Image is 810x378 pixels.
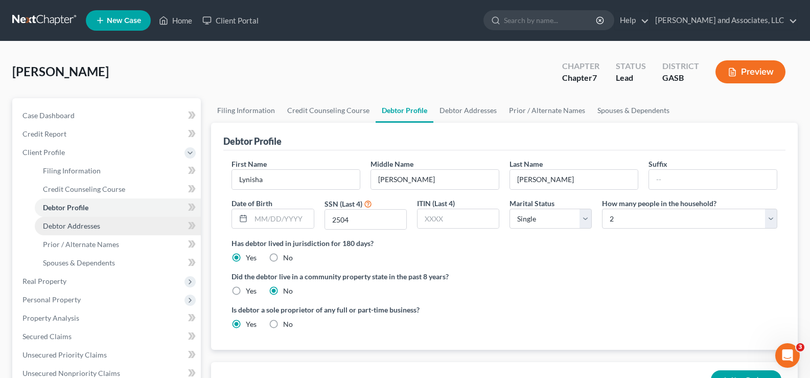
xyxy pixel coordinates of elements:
[35,254,201,272] a: Spouses & Dependents
[325,198,362,209] label: SSN (Last 4)
[662,60,699,72] div: District
[197,11,264,30] a: Client Portal
[616,60,646,72] div: Status
[715,60,785,83] button: Preview
[211,98,281,123] a: Filing Information
[246,286,257,296] label: Yes
[246,319,257,329] label: Yes
[591,98,676,123] a: Spouses & Dependents
[22,295,81,304] span: Personal Property
[35,235,201,254] a: Prior / Alternate Names
[43,166,101,175] span: Filing Information
[14,106,201,125] a: Case Dashboard
[371,170,499,189] input: M.I
[510,170,638,189] input: --
[602,198,716,209] label: How many people in the household?
[649,159,667,169] label: Suffix
[232,271,777,282] label: Did the debtor live in a community property state in the past 8 years?
[223,135,282,147] div: Debtor Profile
[232,170,360,189] input: --
[14,346,201,364] a: Unsecured Priority Claims
[35,217,201,235] a: Debtor Addresses
[14,327,201,346] a: Secured Claims
[418,209,499,229] input: XXXX
[22,129,66,138] span: Credit Report
[14,125,201,143] a: Credit Report
[232,198,272,209] label: Date of Birth
[562,72,599,84] div: Chapter
[14,309,201,327] a: Property Analysis
[615,11,649,30] a: Help
[232,304,499,315] label: Is debtor a sole proprietor of any full or part-time business?
[649,170,777,189] input: --
[504,11,597,30] input: Search by name...
[775,343,800,368] iframe: Intercom live chat
[22,369,120,377] span: Unsecured Nonpriority Claims
[154,11,197,30] a: Home
[43,258,115,267] span: Spouses & Dependents
[662,72,699,84] div: GASB
[43,221,100,230] span: Debtor Addresses
[22,332,72,341] span: Secured Claims
[616,72,646,84] div: Lead
[22,111,75,120] span: Case Dashboard
[562,60,599,72] div: Chapter
[371,159,413,169] label: Middle Name
[35,198,201,217] a: Debtor Profile
[510,159,543,169] label: Last Name
[433,98,503,123] a: Debtor Addresses
[22,148,65,157] span: Client Profile
[283,253,293,263] label: No
[503,98,591,123] a: Prior / Alternate Names
[510,198,554,209] label: Marital Status
[12,64,109,79] span: [PERSON_NAME]
[650,11,797,30] a: [PERSON_NAME] and Associates, LLC
[22,277,66,285] span: Real Property
[376,98,433,123] a: Debtor Profile
[281,98,376,123] a: Credit Counseling Course
[325,210,406,229] input: XXXX
[43,185,125,193] span: Credit Counseling Course
[22,314,79,322] span: Property Analysis
[35,162,201,180] a: Filing Information
[283,286,293,296] label: No
[232,159,267,169] label: First Name
[43,240,119,249] span: Prior / Alternate Names
[251,209,313,229] input: MM/DD/YYYY
[246,253,257,263] label: Yes
[283,319,293,329] label: No
[107,17,141,25] span: New Case
[22,350,107,359] span: Unsecured Priority Claims
[35,180,201,198] a: Credit Counseling Course
[43,203,88,212] span: Debtor Profile
[232,238,777,249] label: Has debtor lived in jurisdiction for 180 days?
[796,343,804,351] span: 3
[417,198,455,209] label: ITIN (Last 4)
[592,73,597,82] span: 7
